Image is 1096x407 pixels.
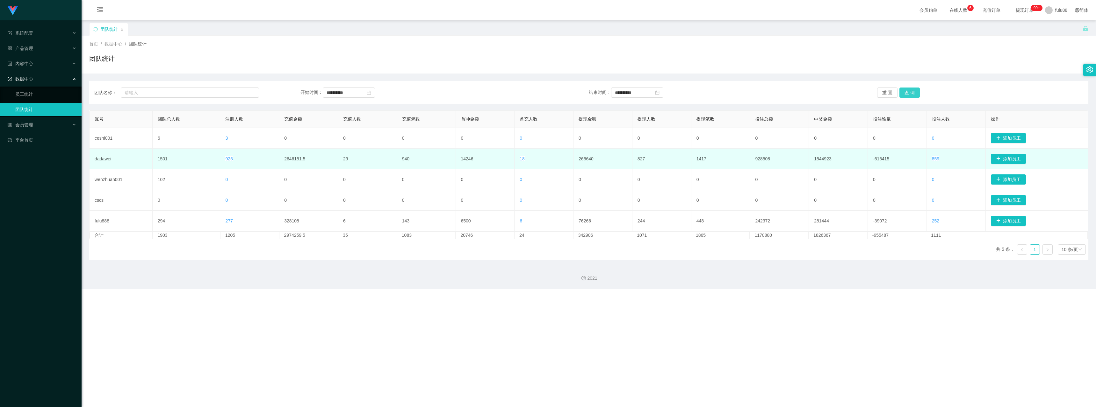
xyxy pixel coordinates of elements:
[279,149,338,169] td: 2646151.5
[691,169,750,190] td: 0
[991,195,1026,205] button: 图标: plus添加员工
[691,211,750,231] td: 448
[520,136,522,141] span: 0
[279,190,338,211] td: 0
[520,156,525,161] span: 18
[868,190,927,211] td: 0
[456,232,515,239] td: 20746
[1062,245,1078,254] div: 10 条/页
[991,216,1026,226] button: 图标: plus添加员工
[899,88,920,98] button: 查 询
[279,211,338,231] td: 328108
[89,54,115,63] h1: 团队统计
[338,128,397,149] td: 0
[225,116,243,122] span: 注册人数
[8,31,12,35] i: 图标: form
[809,169,868,190] td: 0
[8,123,12,127] i: 图标: table
[991,116,1000,122] span: 操作
[581,276,586,280] i: 图标: copyright
[8,77,12,81] i: 图标: check-circle-o
[338,149,397,169] td: 29
[979,8,1004,12] span: 充值订单
[696,116,714,122] span: 提现笔数
[573,169,632,190] td: 0
[90,149,153,169] td: dadawei
[284,116,302,122] span: 充值金额
[573,190,632,211] td: 0
[996,244,1014,255] li: 共 5 条，
[932,218,939,223] span: 252
[1042,244,1053,255] li: 下一页
[397,211,456,231] td: 143
[967,5,974,11] sup: 6
[456,149,515,169] td: 14246
[129,41,147,46] span: 团队统计
[1031,5,1042,11] sup: 241
[868,211,927,231] td: -39072
[520,198,522,203] span: 0
[1086,66,1093,73] i: 图标: setting
[8,46,12,51] i: 图标: appstore-o
[90,128,153,149] td: ceshi001
[220,232,279,239] td: 1205
[15,103,76,116] a: 团队统计
[153,232,220,239] td: 1903
[153,128,220,149] td: 6
[655,90,660,95] i: 图标: calendar
[573,128,632,149] td: 0
[1017,244,1027,255] li: 上一页
[402,116,420,122] span: 充值笔数
[632,211,691,231] td: 244
[868,128,927,149] td: 0
[970,5,972,11] p: 6
[809,232,868,239] td: 1826367
[520,177,522,182] span: 0
[90,169,153,190] td: wenzhuan001
[926,232,985,239] td: 1111
[1030,245,1040,254] a: 1
[638,116,655,122] span: 提现人数
[1083,26,1088,32] i: 图标: unlock
[632,190,691,211] td: 0
[397,169,456,190] td: 0
[397,149,456,169] td: 940
[520,218,522,223] span: 6
[279,232,338,239] td: 2974259.5
[691,128,750,149] td: 0
[946,8,970,12] span: 在线人数
[125,41,126,46] span: /
[691,149,750,169] td: 1417
[1075,8,1079,12] i: 图标: global
[991,174,1026,185] button: 图标: plus添加员工
[750,149,809,169] td: 928508
[338,190,397,211] td: 0
[338,232,397,239] td: 35
[8,76,33,81] span: 数据中心
[94,89,121,96] span: 团队名称：
[991,154,1026,164] button: 图标: plus添加员工
[520,116,537,122] span: 首充人数
[8,61,33,66] span: 内容中心
[750,211,809,231] td: 242372
[750,169,809,190] td: 0
[367,90,371,95] i: 图标: calendar
[225,156,233,161] span: 925
[461,116,479,122] span: 首冲金额
[279,169,338,190] td: 0
[343,116,361,122] span: 充值人数
[225,177,228,182] span: 0
[932,156,939,161] span: 859
[579,116,596,122] span: 提现金额
[932,116,950,122] span: 投注人数
[991,133,1026,143] button: 图标: plus添加员工
[397,190,456,211] td: 0
[1013,8,1037,12] span: 提现订单
[809,190,868,211] td: 0
[120,28,124,32] i: 图标: close
[632,232,691,239] td: 1071
[8,61,12,66] i: 图标: profile
[100,23,118,35] div: 团队统计
[932,136,934,141] span: 0
[95,116,104,122] span: 账号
